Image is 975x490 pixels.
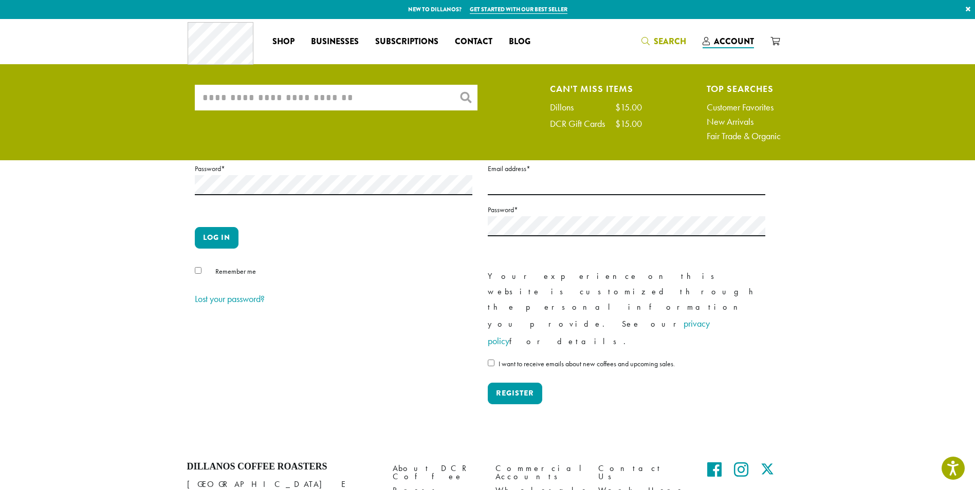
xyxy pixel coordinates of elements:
[272,35,295,48] span: Shop
[633,33,694,50] a: Search
[187,461,377,473] h4: Dillanos Coffee Roasters
[488,162,765,175] label: Email address
[195,227,238,249] button: Log in
[707,85,781,92] h4: Top Searches
[714,35,754,47] span: Account
[488,203,765,216] label: Password
[488,269,765,350] p: Your experience on this website is customized through the personal information you provide. See o...
[707,117,781,126] a: New Arrivals
[550,85,642,92] h4: Can't Miss Items
[215,267,256,276] span: Remember me
[707,131,781,141] a: Fair Trade & Organic
[311,35,359,48] span: Businesses
[393,461,480,483] a: About DCR Coffee
[495,461,583,483] a: Commercial Accounts
[488,360,494,366] input: I want to receive emails about new coffees and upcoming sales.
[455,35,492,48] span: Contact
[488,317,710,347] a: privacy policy
[470,5,567,14] a: Get started with our best seller
[195,293,265,305] a: Lost your password?
[499,359,675,368] span: I want to receive emails about new coffees and upcoming sales.
[509,35,530,48] span: Blog
[615,119,642,128] div: $15.00
[550,119,615,128] div: DCR Gift Cards
[707,103,781,112] a: Customer Favorites
[264,33,303,50] a: Shop
[375,35,438,48] span: Subscriptions
[654,35,686,47] span: Search
[615,103,642,112] div: $15.00
[550,103,584,112] div: Dillons
[195,162,472,175] label: Password
[598,461,686,483] a: Contact Us
[488,383,542,404] button: Register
